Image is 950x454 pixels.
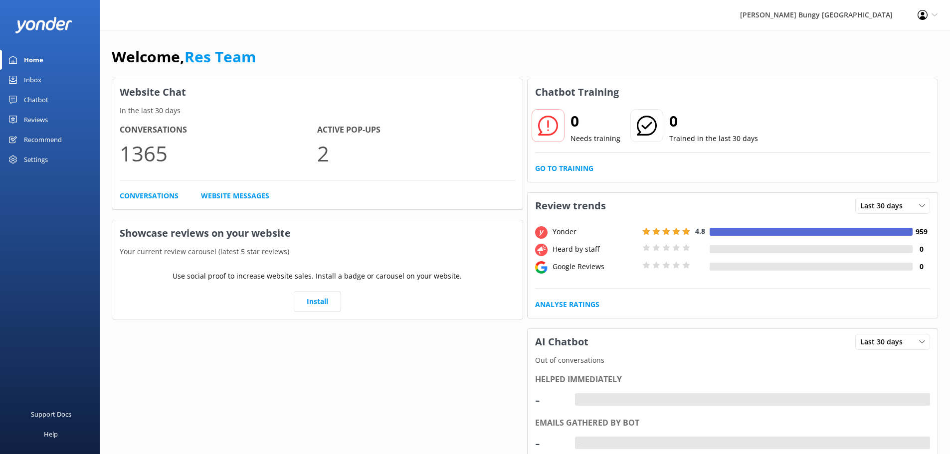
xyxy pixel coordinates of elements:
[860,200,909,211] span: Last 30 days
[120,124,317,137] h4: Conversations
[112,246,523,257] p: Your current review carousel (latest 5 star reviews)
[24,50,43,70] div: Home
[669,133,758,144] p: Trained in the last 30 days
[120,190,179,201] a: Conversations
[24,150,48,169] div: Settings
[24,110,48,130] div: Reviews
[317,124,515,137] h4: Active Pop-ups
[120,137,317,170] p: 1365
[44,424,58,444] div: Help
[669,109,758,133] h2: 0
[294,292,341,311] a: Install
[528,355,938,366] p: Out of conversations
[201,190,269,201] a: Website Messages
[112,220,523,246] h3: Showcase reviews on your website
[913,244,930,255] h4: 0
[913,226,930,237] h4: 959
[550,244,640,255] div: Heard by staff
[528,329,596,355] h3: AI Chatbot
[570,133,620,144] p: Needs training
[550,226,640,237] div: Yonder
[15,17,72,33] img: yonder-white-logo.png
[550,261,640,272] div: Google Reviews
[528,79,626,105] h3: Chatbot Training
[317,137,515,170] p: 2
[535,373,931,386] div: Helped immediately
[24,90,48,110] div: Chatbot
[112,45,256,69] h1: Welcome,
[535,299,599,310] a: Analyse Ratings
[695,226,705,236] span: 4.8
[575,393,582,406] div: -
[24,130,62,150] div: Recommend
[535,417,931,430] div: Emails gathered by bot
[575,437,582,450] div: -
[570,109,620,133] h2: 0
[528,193,613,219] h3: Review trends
[112,79,523,105] h3: Website Chat
[31,404,71,424] div: Support Docs
[913,261,930,272] h4: 0
[535,388,565,412] div: -
[112,105,523,116] p: In the last 30 days
[535,163,593,174] a: Go to Training
[173,271,462,282] p: Use social proof to increase website sales. Install a badge or carousel on your website.
[860,336,909,347] span: Last 30 days
[185,46,256,67] a: Res Team
[24,70,41,90] div: Inbox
